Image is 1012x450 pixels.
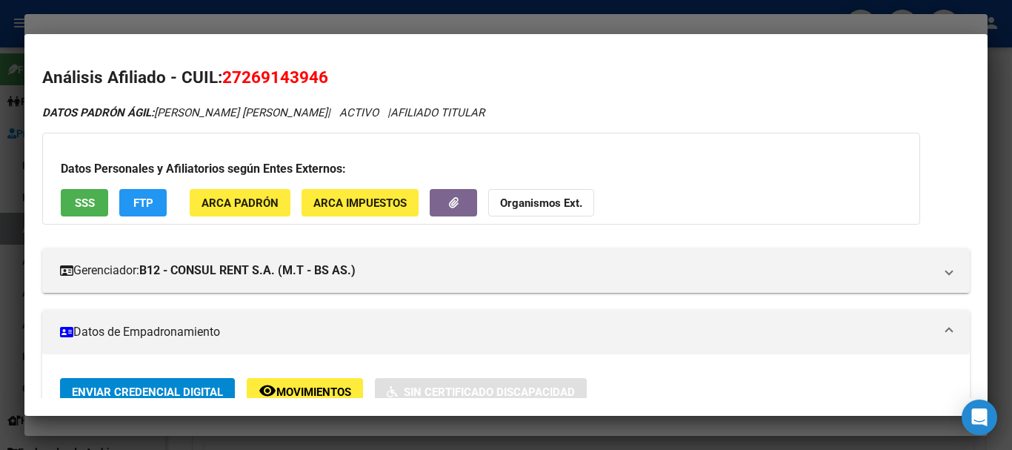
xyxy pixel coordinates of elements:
[139,262,356,279] strong: B12 - CONSUL RENT S.A. (M.T - BS AS.)
[302,189,419,216] button: ARCA Impuestos
[119,189,167,216] button: FTP
[60,323,934,341] mat-panel-title: Datos de Empadronamiento
[313,196,407,210] span: ARCA Impuestos
[42,65,970,90] h2: Análisis Afiliado - CUIL:
[60,378,235,406] button: Enviar Credencial Digital
[42,106,327,119] span: [PERSON_NAME] [PERSON_NAME]
[61,189,108,216] button: SSS
[404,386,575,399] span: Sin Certificado Discapacidad
[75,196,95,210] span: SSS
[42,248,970,293] mat-expansion-panel-header: Gerenciador:B12 - CONSUL RENT S.A. (M.T - BS AS.)
[500,196,582,210] strong: Organismos Ext.
[202,196,279,210] span: ARCA Padrón
[42,106,485,119] i: | ACTIVO |
[276,386,351,399] span: Movimientos
[390,106,485,119] span: AFILIADO TITULAR
[61,160,902,178] h3: Datos Personales y Afiliatorios según Entes Externos:
[60,262,934,279] mat-panel-title: Gerenciador:
[488,189,594,216] button: Organismos Ext.
[222,67,328,87] span: 27269143946
[375,378,587,406] button: Sin Certificado Discapacidad
[42,310,970,354] mat-expansion-panel-header: Datos de Empadronamiento
[962,400,997,435] div: Open Intercom Messenger
[190,189,290,216] button: ARCA Padrón
[247,378,363,406] button: Movimientos
[72,386,223,399] span: Enviar Credencial Digital
[259,382,276,400] mat-icon: remove_red_eye
[42,106,154,119] strong: DATOS PADRÓN ÁGIL:
[133,196,153,210] span: FTP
